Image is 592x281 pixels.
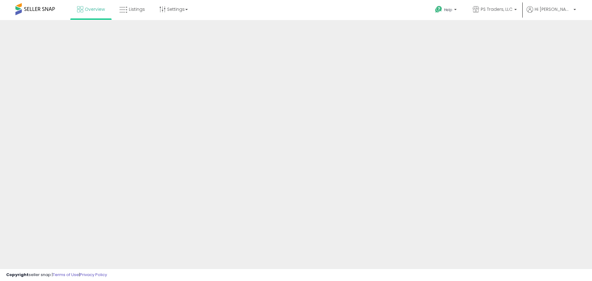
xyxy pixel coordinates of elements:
[6,272,107,278] div: seller snap | |
[435,6,442,13] i: Get Help
[85,6,105,12] span: Overview
[527,6,576,20] a: Hi [PERSON_NAME]
[53,272,79,278] a: Terms of Use
[481,6,512,12] span: PS Traders, LLC
[6,272,29,278] strong: Copyright
[535,6,572,12] span: Hi [PERSON_NAME]
[80,272,107,278] a: Privacy Policy
[129,6,145,12] span: Listings
[444,7,452,12] span: Help
[430,1,463,20] a: Help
